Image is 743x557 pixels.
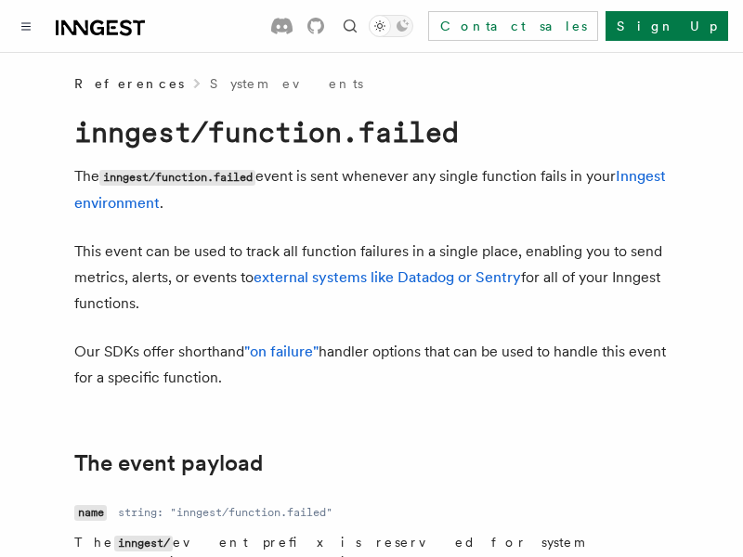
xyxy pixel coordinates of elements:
[118,505,332,520] dd: string: "inngest/function.failed"
[15,15,37,37] button: Toggle navigation
[74,505,107,521] code: name
[74,115,459,149] code: inngest/function.failed
[254,268,521,286] a: external systems like Datadog or Sentry
[74,163,669,216] p: The event is sent whenever any single function fails in your .
[606,11,728,41] a: Sign Up
[99,170,255,186] code: inngest/function.failed
[114,536,173,551] code: inngest/
[428,11,598,41] a: Contact sales
[74,339,669,391] p: Our SDKs offer shorthand handler options that can be used to handle this event for a specific fun...
[74,450,263,476] a: The event payload
[339,15,361,37] button: Find something...
[74,74,184,93] span: References
[369,15,413,37] button: Toggle dark mode
[210,74,363,93] a: System events
[244,343,319,360] a: "on failure"
[74,239,669,317] p: This event can be used to track all function failures in a single place, enabling you to send met...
